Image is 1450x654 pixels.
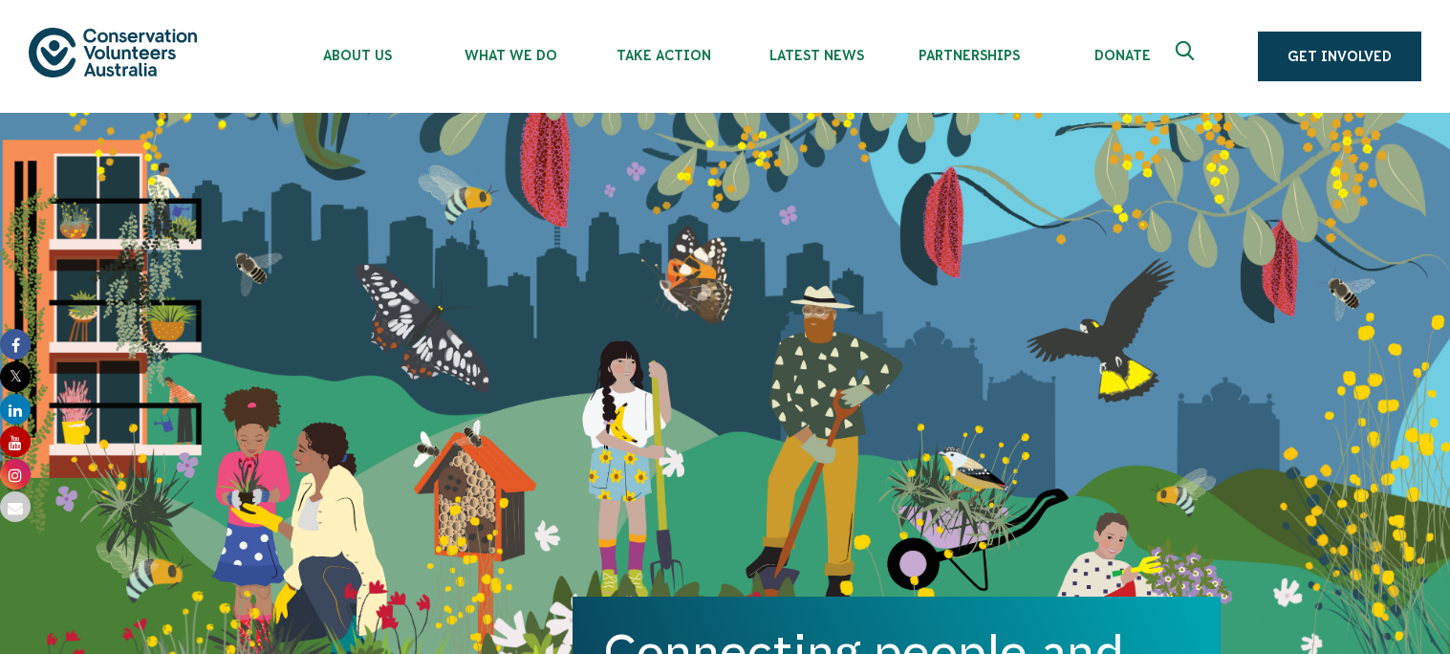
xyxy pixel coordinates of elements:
[1176,41,1200,72] span: Expand search box
[281,48,434,63] span: About Us
[893,48,1046,63] span: Partnerships
[740,48,893,63] span: Latest News
[29,28,197,76] img: logo.svg
[1046,48,1199,63] span: Donate
[434,48,587,63] span: What We Do
[587,48,740,63] span: Take Action
[1258,32,1421,81] a: Get Involved
[1164,33,1210,79] button: Expand search box Close search box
